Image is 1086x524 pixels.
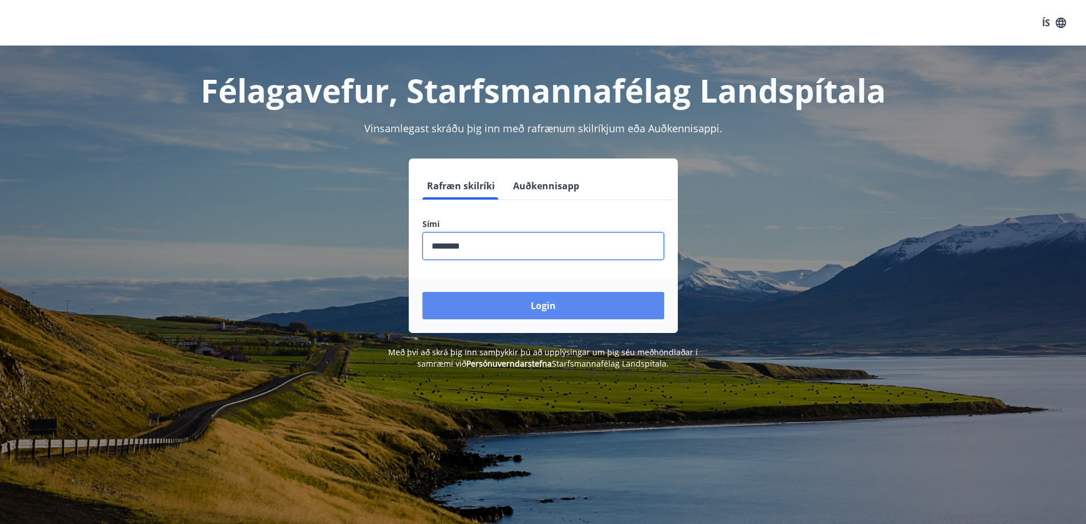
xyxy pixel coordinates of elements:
label: Sími [422,218,664,230]
button: ÍS [1036,13,1072,33]
button: Rafræn skilríki [422,172,499,200]
span: Með því að skrá þig inn samþykkir þú að upplýsingar um þig séu meðhöndlaðar í samræmi við Starfsm... [388,347,698,369]
button: Auðkennisapp [509,172,584,200]
h1: Félagavefur, Starfsmannafélag Landspítala [147,68,940,112]
a: Persónuverndarstefna [466,358,552,369]
span: Vinsamlegast skráðu þig inn með rafrænum skilríkjum eða Auðkennisappi. [364,121,722,135]
button: Login [422,292,664,319]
